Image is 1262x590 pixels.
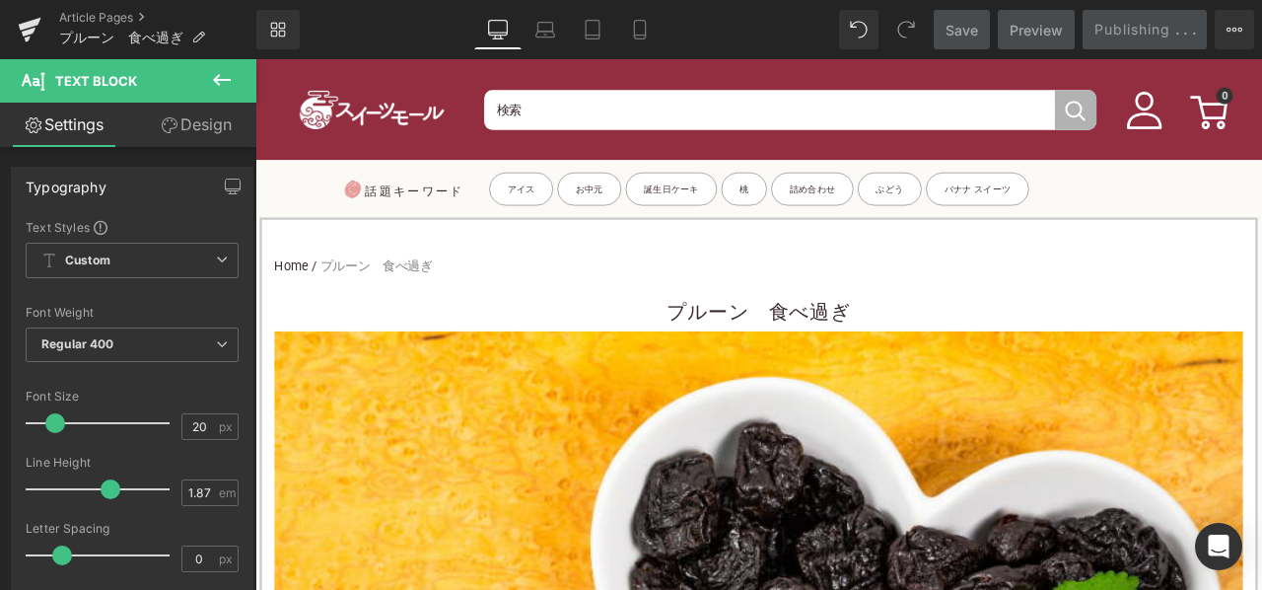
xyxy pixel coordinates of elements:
a: 詰め合わせ [611,134,709,174]
div: Open Intercom Messenger [1195,523,1242,570]
a: アイス [277,134,353,174]
img: user1.png [1031,38,1076,83]
div: Typography [26,168,106,195]
span: px [219,420,236,433]
div: Line Height [26,456,239,470]
b: Custom [65,253,110,269]
b: Regular 400 [41,336,114,351]
a: 誕生日ケーキ [439,134,547,174]
span: / [63,232,77,259]
a: Mobile [616,10,664,49]
button: Redo [886,10,926,49]
a: Design [132,103,260,147]
span: Preview [1010,20,1063,40]
a: Desktop [474,10,522,49]
button: 検索 [947,37,997,84]
a: 桃 [552,134,606,174]
img: スイーツモール [39,1,237,119]
a: ぶどう [714,134,790,174]
a: Preview [998,10,1075,49]
a: バナナ スイーツ [795,134,917,174]
button: Undo [839,10,878,49]
input: When autocomplete results are available use up and down arrows to review and enter to select [271,37,947,84]
a: Tablet [569,10,616,49]
a: お中元 [358,134,434,174]
h3: プルーン 食べ過ぎ [23,278,1170,323]
p: 話題キーワード [104,134,247,179]
span: px [219,553,236,565]
a: Home [23,232,63,259]
a: New Library [256,10,300,49]
span: 0 [1139,34,1158,53]
a: Laptop [522,10,569,49]
span: em [219,486,236,499]
span: Text Block [55,73,137,89]
div: Text Styles [26,219,239,235]
div: Font Size [26,390,239,404]
span: Save [946,20,978,40]
nav: breadcrumbs [23,220,1170,271]
div: Font Weight [26,306,239,320]
a: Article Pages [59,10,256,26]
div: Letter Spacing [26,522,239,536]
a: 0 [1105,40,1150,80]
span: プルーン 食べ過ぎ [59,30,183,45]
button: More [1215,10,1254,49]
